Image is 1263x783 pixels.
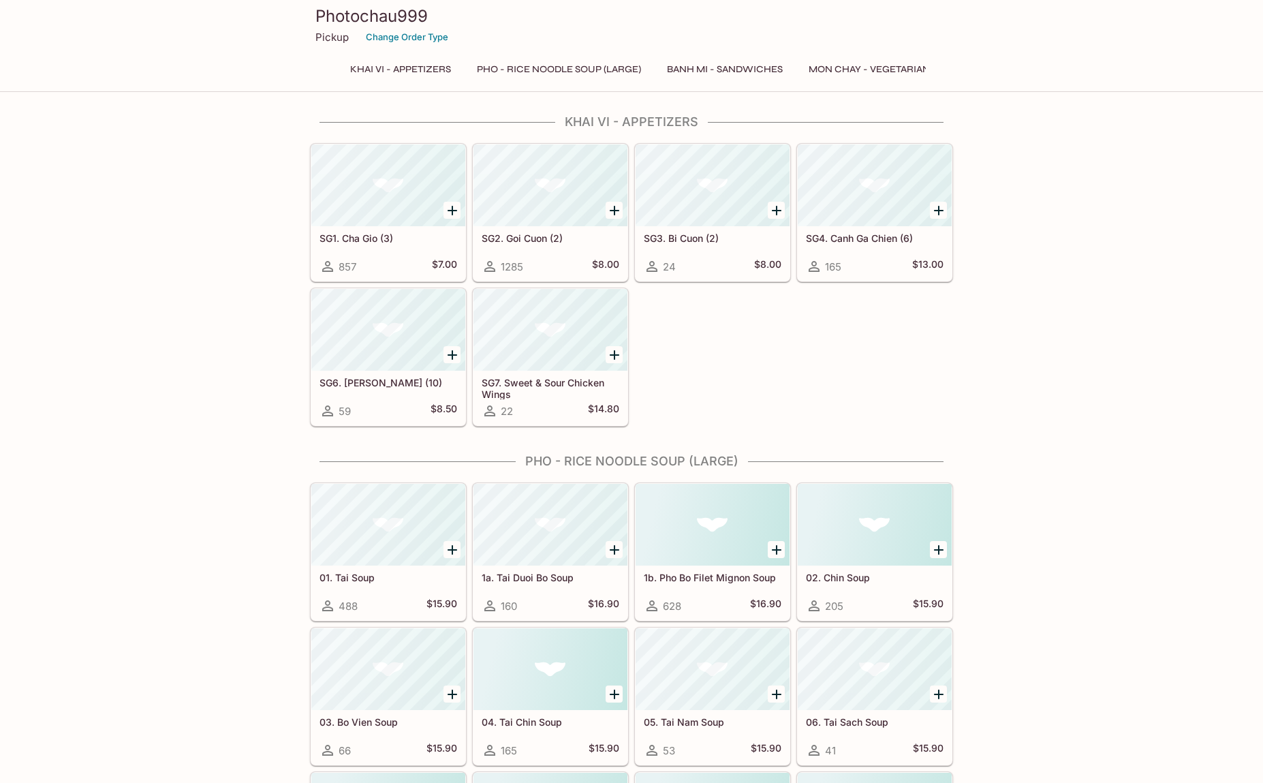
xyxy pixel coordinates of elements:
a: SG6. [PERSON_NAME] (10)59$8.50 [311,288,466,426]
span: 165 [501,744,517,757]
a: 02. Chin Soup205$15.90 [797,483,952,621]
span: 24 [663,260,676,273]
span: 488 [339,600,358,613]
h5: 1b. Pho Bo Filet Mignon Soup [644,572,781,583]
h5: 05. Tai Nam Soup [644,716,781,728]
span: 1285 [501,260,523,273]
span: 165 [825,260,841,273]
a: 01. Tai Soup488$15.90 [311,483,466,621]
a: 03. Bo Vien Soup66$15.90 [311,628,466,765]
h5: SG2. Goi Cuon (2) [482,232,619,244]
div: 03. Bo Vien Soup [311,628,465,710]
span: 205 [825,600,843,613]
a: SG3. Bi Cuon (2)24$8.00 [635,144,790,281]
span: 66 [339,744,351,757]
span: 59 [339,405,351,418]
button: Add 1b. Pho Bo Filet Mignon Soup [768,541,785,558]
h5: SG4. Canh Ga Chien (6) [806,232,944,244]
h5: $16.90 [588,598,619,614]
button: Mon Chay - Vegetarian Entrees [801,60,983,79]
a: 1b. Pho Bo Filet Mignon Soup628$16.90 [635,483,790,621]
div: 1b. Pho Bo Filet Mignon Soup [636,484,790,566]
div: SG1. Cha Gio (3) [311,144,465,226]
button: Add SG1. Cha Gio (3) [443,202,461,219]
h5: $15.90 [913,598,944,614]
a: 05. Tai Nam Soup53$15.90 [635,628,790,765]
div: 06. Tai Sach Soup [798,628,952,710]
h5: 06. Tai Sach Soup [806,716,944,728]
a: 06. Tai Sach Soup41$15.90 [797,628,952,765]
h5: 02. Chin Soup [806,572,944,583]
a: SG4. Canh Ga Chien (6)165$13.00 [797,144,952,281]
button: Change Order Type [360,27,454,48]
div: 05. Tai Nam Soup [636,628,790,710]
span: 41 [825,744,836,757]
h5: 04. Tai Chin Soup [482,716,619,728]
h5: $15.90 [426,598,457,614]
h4: Pho - Rice Noodle Soup (Large) [310,454,953,469]
div: SG2. Goi Cuon (2) [473,144,627,226]
a: SG7. Sweet & Sour Chicken Wings22$14.80 [473,288,628,426]
button: Add SG6. Hoanh Thanh Chien (10) [443,346,461,363]
div: SG3. Bi Cuon (2) [636,144,790,226]
h5: SG3. Bi Cuon (2) [644,232,781,244]
span: 160 [501,600,517,613]
a: 1a. Tai Duoi Bo Soup160$16.90 [473,483,628,621]
button: Add 1a. Tai Duoi Bo Soup [606,541,623,558]
h5: 01. Tai Soup [319,572,457,583]
h3: Photochau999 [315,5,948,27]
button: Add 03. Bo Vien Soup [443,686,461,703]
button: Pho - Rice Noodle Soup (Large) [469,60,649,79]
button: Add SG7. Sweet & Sour Chicken Wings [606,346,623,363]
div: 02. Chin Soup [798,484,952,566]
button: Add 01. Tai Soup [443,541,461,558]
button: Khai Vi - Appetizers [343,60,458,79]
h5: $13.00 [912,258,944,275]
h4: Khai Vi - Appetizers [310,114,953,129]
button: Add SG3. Bi Cuon (2) [768,202,785,219]
button: Add SG4. Canh Ga Chien (6) [930,202,947,219]
a: SG2. Goi Cuon (2)1285$8.00 [473,144,628,281]
div: SG6. Hoanh Thanh Chien (10) [311,289,465,371]
button: Add 02. Chin Soup [930,541,947,558]
h5: $15.90 [913,742,944,758]
span: 53 [663,744,675,757]
h5: $8.00 [592,258,619,275]
h5: SG7. Sweet & Sour Chicken Wings [482,377,619,399]
div: 1a. Tai Duoi Bo Soup [473,484,627,566]
h5: $15.90 [751,742,781,758]
a: SG1. Cha Gio (3)857$7.00 [311,144,466,281]
a: 04. Tai Chin Soup165$15.90 [473,628,628,765]
h5: SG6. [PERSON_NAME] (10) [319,377,457,388]
button: Add 05. Tai Nam Soup [768,686,785,703]
div: 04. Tai Chin Soup [473,628,627,710]
div: SG7. Sweet & Sour Chicken Wings [473,289,627,371]
button: Add 04. Tai Chin Soup [606,686,623,703]
h5: SG1. Cha Gio (3) [319,232,457,244]
h5: 1a. Tai Duoi Bo Soup [482,572,619,583]
span: 857 [339,260,356,273]
div: 01. Tai Soup [311,484,465,566]
h5: $8.50 [431,403,457,419]
button: Add SG2. Goi Cuon (2) [606,202,623,219]
p: Pickup [315,31,349,44]
h5: $15.90 [426,742,457,758]
h5: $8.00 [754,258,781,275]
h5: 03. Bo Vien Soup [319,716,457,728]
span: 22 [501,405,513,418]
span: 628 [663,600,681,613]
h5: $15.90 [589,742,619,758]
h5: $14.80 [588,403,619,419]
button: Banh Mi - Sandwiches [659,60,790,79]
h5: $7.00 [432,258,457,275]
h5: $16.90 [750,598,781,614]
button: Add 06. Tai Sach Soup [930,686,947,703]
div: SG4. Canh Ga Chien (6) [798,144,952,226]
